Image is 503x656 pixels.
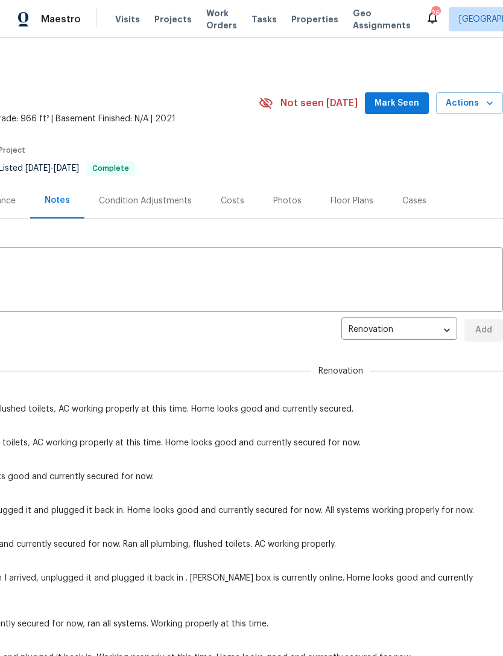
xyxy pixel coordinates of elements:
[25,164,79,173] span: -
[99,195,192,207] div: Condition Adjustments
[436,92,503,115] button: Actions
[331,195,373,207] div: Floor Plans
[273,195,302,207] div: Photos
[206,7,237,31] span: Work Orders
[446,96,493,111] span: Actions
[115,13,140,25] span: Visits
[280,97,358,109] span: Not seen [DATE]
[221,195,244,207] div: Costs
[311,365,370,377] span: Renovation
[154,13,192,25] span: Projects
[41,13,81,25] span: Maestro
[25,164,51,173] span: [DATE]
[251,15,277,24] span: Tasks
[375,96,419,111] span: Mark Seen
[45,194,70,206] div: Notes
[353,7,411,31] span: Geo Assignments
[402,195,426,207] div: Cases
[87,165,134,172] span: Complete
[291,13,338,25] span: Properties
[365,92,429,115] button: Mark Seen
[341,316,457,345] div: Renovation
[431,7,440,19] div: 26
[54,164,79,173] span: [DATE]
